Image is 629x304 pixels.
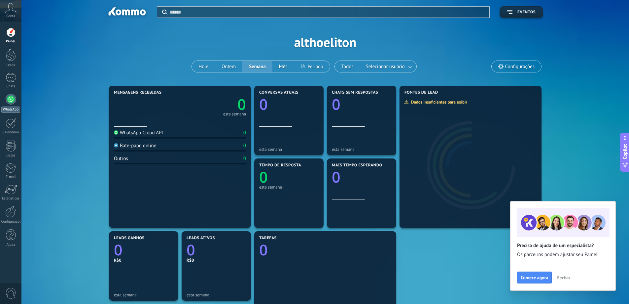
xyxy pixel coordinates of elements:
span: Os parceiros podem ajustar seu Painel. [517,251,609,258]
span: Fechar [557,275,570,280]
span: Conta [6,14,15,19]
div: esta semana [187,292,246,297]
button: Semana [242,61,272,72]
text: 0 [237,94,246,114]
span: Configurações [505,64,535,69]
span: Comece agora [521,275,548,280]
span: Leads ganhos [114,236,145,240]
span: Conversas atuais [259,90,298,95]
button: Selecionar usuário [360,61,416,72]
div: esta semana [114,292,173,297]
div: 0 [243,143,246,149]
div: esta semana [223,112,246,116]
text: 0 [259,240,268,260]
div: Ajuda [1,243,20,247]
div: Painel [1,39,20,44]
img: Bate-papo online [114,143,118,148]
div: 0 [243,130,246,136]
span: Fontes de lead [404,90,438,95]
text: 0 [259,94,268,114]
div: Estatísticas [1,196,20,201]
a: 0 [259,240,391,260]
div: Configurações [1,220,20,224]
a: 0 [180,94,246,114]
div: Calendário [1,130,20,135]
button: Mês [272,61,294,72]
div: Chats [1,84,20,89]
span: Copilot [622,144,628,159]
button: Ontem [215,61,242,72]
text: 0 [332,94,340,114]
div: E-mail [1,175,20,179]
div: Outros [114,155,128,162]
div: R$0 [114,257,173,263]
button: Período [294,61,330,72]
text: 0 [187,240,195,260]
button: Todos [335,61,360,72]
a: 0 [114,240,173,260]
text: 0 [259,167,268,187]
span: Selecionar usuário [365,62,406,71]
a: 0 [187,240,246,260]
span: Mensagens recebidas [114,90,161,95]
span: Leads ativos [187,236,215,240]
button: Eventos [500,6,543,18]
div: esta semana [259,147,319,152]
span: Tarefas [259,236,277,240]
button: Fechar [554,273,573,282]
button: Hoje [192,61,215,72]
div: 0 [243,155,246,162]
div: Leads [1,63,20,67]
img: WhatsApp Cloud API [114,130,118,135]
span: Mais tempo esperando [332,163,382,168]
span: Tempo de resposta [259,163,301,168]
div: R$0 [187,257,246,263]
h2: Precisa de ajuda de um especialista? [517,242,609,249]
div: Listas [1,153,20,158]
span: Chats sem respostas [332,90,378,95]
div: esta semana [332,147,391,152]
text: 0 [114,240,122,260]
div: Dados insuficientes para exibir [404,99,472,105]
div: WhatsApp Cloud API [114,130,163,136]
span: Eventos [517,10,536,15]
div: Bate-papo online [114,143,156,149]
text: 0 [332,167,340,187]
button: Comece agora [517,272,552,283]
div: WhatsApp [1,107,20,113]
div: esta semana [259,185,319,190]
